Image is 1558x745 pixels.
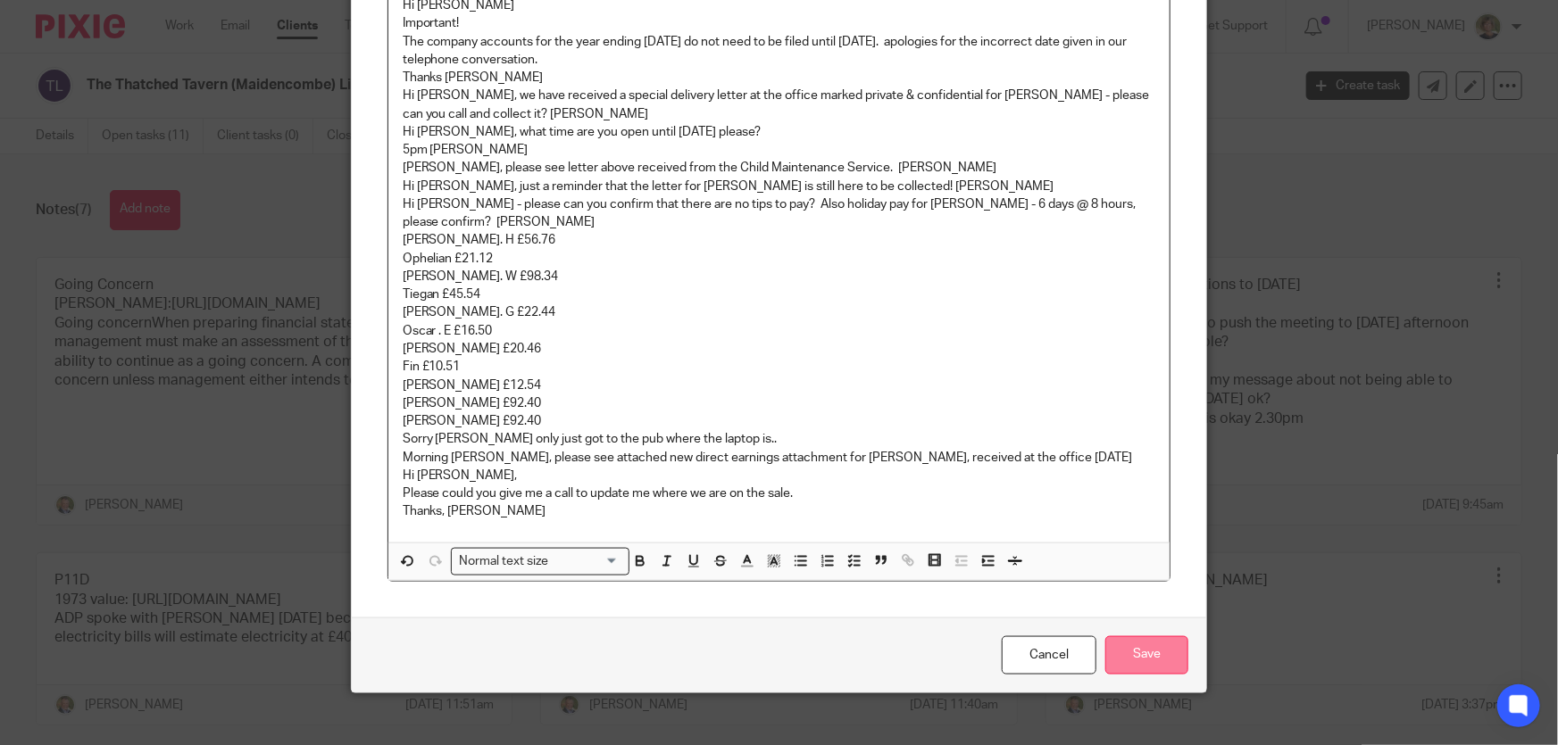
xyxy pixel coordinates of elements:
[403,69,1156,87] p: Thanks [PERSON_NAME]
[554,552,619,571] input: Search for option
[455,552,553,571] span: Normal text size
[1105,636,1188,675] input: Save
[403,33,1156,70] p: The company accounts for the year ending [DATE] do not need to be filed until [DATE]. apologies f...
[403,484,1156,502] p: Please could you give me a call to update me where we are on the sale.
[403,303,1156,321] p: [PERSON_NAME]. G £22.44
[451,548,629,575] div: Search for option
[403,123,1156,141] p: Hi [PERSON_NAME], what time are you open until [DATE] please?
[403,377,1156,394] p: [PERSON_NAME] £12.54
[1002,636,1096,675] a: Cancel
[403,286,1156,303] p: Tiegan £45.54
[403,358,1156,376] p: Fin £10.51
[403,502,1156,520] p: Thanks, [PERSON_NAME]
[403,159,1156,177] p: [PERSON_NAME], please see letter above received from the Child Maintenance Service. [PERSON_NAME]
[403,322,1156,340] p: Oscar . E £16.50
[403,467,1156,484] p: Hi [PERSON_NAME],
[403,430,1156,448] p: Sorry [PERSON_NAME] only just got to the pub where the laptop is..
[403,141,1156,159] p: 5pm [PERSON_NAME]
[403,340,1156,358] p: [PERSON_NAME] £20.46
[403,14,1156,32] p: Important!
[403,449,1156,467] p: Morning [PERSON_NAME], please see attached new direct earnings attachment for [PERSON_NAME], rece...
[403,268,1156,286] p: [PERSON_NAME]. W £98.34
[403,195,1156,232] p: Hi [PERSON_NAME] - please can you confirm that there are no tips to pay? Also holiday pay for [PE...
[403,250,1156,268] p: Ophelian £21.12
[403,178,1156,195] p: Hi [PERSON_NAME], just a reminder that the letter for [PERSON_NAME] is still here to be collected...
[403,412,1156,430] p: [PERSON_NAME] £92.40
[403,231,1156,249] p: [PERSON_NAME]. H £56.76
[403,394,1156,412] p: [PERSON_NAME] £92.40
[403,87,1156,123] p: Hi [PERSON_NAME], we have received a special delivery letter at the office marked private & confi...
